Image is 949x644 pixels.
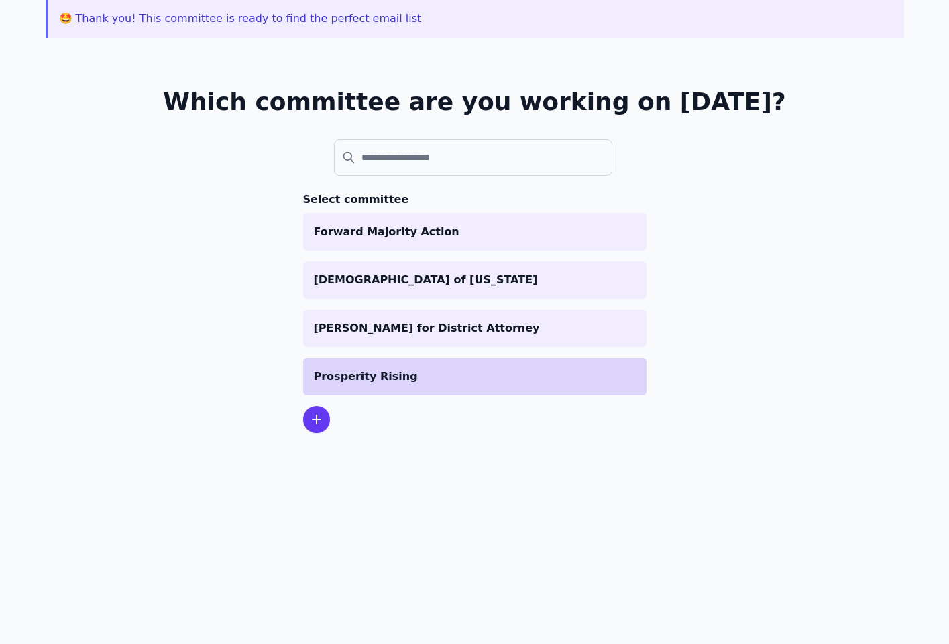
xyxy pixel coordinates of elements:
[314,369,636,385] p: Prosperity Rising
[303,310,647,347] a: [PERSON_NAME] for District Attorney
[59,11,893,27] p: 🤩 Thank you! This committee is ready to find the perfect email list
[314,320,636,336] p: [PERSON_NAME] for District Attorney
[163,88,786,115] h1: Which committee are you working on [DATE]?
[314,224,636,240] p: Forward Majority Action
[314,272,636,288] p: [DEMOGRAPHIC_DATA] of [US_STATE]
[303,192,647,208] h3: Select committee
[303,261,647,299] a: [DEMOGRAPHIC_DATA] of [US_STATE]
[303,358,647,395] a: Prosperity Rising
[303,213,647,251] a: Forward Majority Action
